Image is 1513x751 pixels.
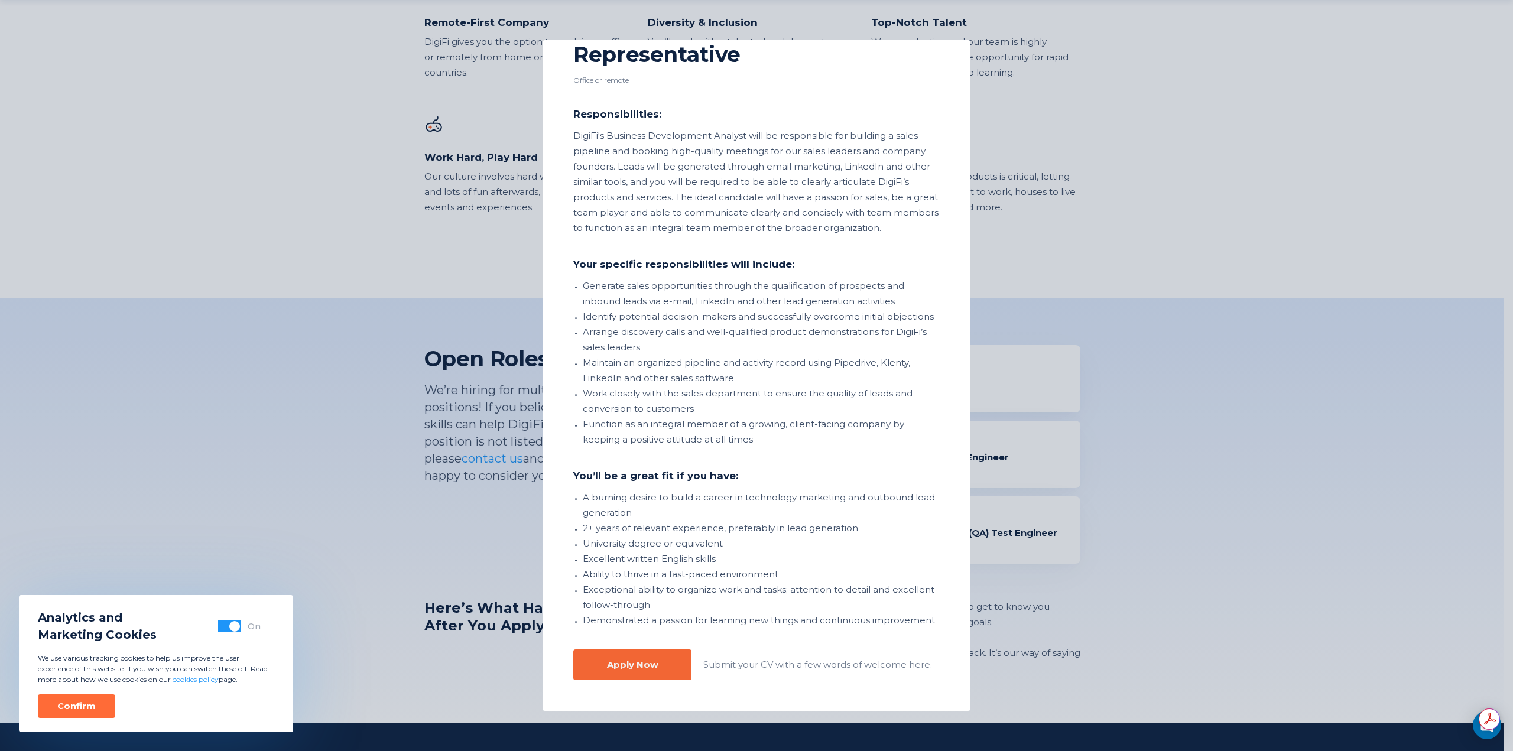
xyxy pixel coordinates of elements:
[583,355,940,386] li: Maintain an organized pipeline and activity record using Pipedrive, Klenty, LinkedIn and other sa...
[583,613,940,628] li: Demonstrated a passion for learning new things and continuous improvement
[583,309,940,324] li: Identify potential decision-makers and successfully overcome initial objections
[57,700,96,712] div: Confirm
[173,675,219,684] a: cookies policy
[38,626,157,643] span: Marketing Cookies
[583,551,940,567] li: Excellent written English skills
[583,417,940,447] li: Function as an integral member of a growing, client-facing company by keeping a positive attitude...
[573,128,940,236] div: DigiFi's Business Development Analyst will be responsible for building a sales pipeline and booki...
[583,490,940,521] li: A burning desire to build a career in technology marketing and outbound lead generation
[583,386,940,417] li: Work closely with the sales department to ensure the quality of leads and conversion to customers
[583,521,940,536] li: 2+ years of relevant experience, preferably in lead generation
[607,659,658,671] div: Apply Now
[573,107,940,121] div: Responsibilities:
[573,469,940,483] div: You’ll be a great fit if you have:
[573,75,940,86] div: Office or remote
[583,278,940,309] li: Generate sales opportunities through the qualification of prospects and inbound leads via e-mail,...
[573,14,926,68] div: Business Development Representative
[583,536,940,551] li: University degree or equivalent
[573,649,691,680] button: Apply Now
[248,620,261,632] div: On
[583,582,940,613] li: Exceptional ability to organize work and tasks; attention to detail and excellent follow-through
[573,257,940,271] div: Your specific responsibilities will include:
[38,609,157,626] span: Analytics and
[583,324,940,355] li: Arrange discovery calls and well-qualified product demonstrations for DigiFi’s sales leaders
[703,657,932,672] div: Submit your CV with a few words of welcome here.
[583,567,940,582] li: Ability to thrive in a fast-paced environment
[38,653,274,685] p: We use various tracking cookies to help us improve the user experience of this website. If you wi...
